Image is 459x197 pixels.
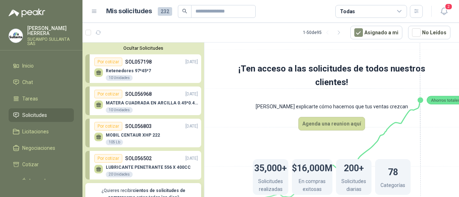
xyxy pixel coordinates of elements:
[85,87,201,115] a: Por cotizarSOL056968[DATE] MATERA CUADRADA EN ARCILLA 0.45*0.45*0.4010 Unidades
[9,75,74,89] a: Chat
[303,27,345,38] div: 1 - 50 de 95
[9,108,74,122] a: Solicitudes
[9,125,74,138] a: Licitaciones
[106,172,133,177] div: 20 Unidades
[94,58,122,66] div: Por cotizar
[22,95,38,103] span: Tareas
[298,117,365,130] button: Agenda una reunion aquí
[388,163,398,179] h1: 78
[9,174,74,196] a: Órdenes de Compra
[27,37,74,46] p: SUCAMPO SULLANTA SAS
[445,3,453,10] span: 2
[85,54,201,83] a: Por cotizarSOL057198[DATE] Retenedores 97*45*710 Unidades
[85,151,201,179] a: Por cotizarSOL056502[DATE] LUBRICANTE PENETRANTE 556 X 400CC20 Unidades
[125,154,152,162] p: SOL056502
[106,75,133,81] div: 10 Unidades
[85,45,201,51] button: Ocultar Solicitudes
[22,161,39,168] span: Cotizar
[340,8,355,15] div: Todas
[9,9,45,17] img: Logo peakr
[182,9,187,14] span: search
[9,59,74,73] a: Inicio
[292,159,332,175] h1: $16,000M
[22,111,47,119] span: Solicitudes
[185,123,198,130] p: [DATE]
[22,78,33,86] span: Chat
[22,144,55,152] span: Negociaciones
[408,26,450,39] button: No Leídos
[27,26,74,36] p: [PERSON_NAME] HERRERA
[85,119,201,147] a: Por cotizarSOL056803[DATE] MOBIL CENTAUR XHP 222105 Lb
[336,177,372,195] p: Solicitudes diarias
[9,92,74,105] a: Tareas
[185,91,198,98] p: [DATE]
[350,26,402,39] button: Asignado a mi
[437,5,450,18] button: 2
[125,90,152,98] p: SOL056968
[94,154,122,163] div: Por cotizar
[106,107,133,113] div: 10 Unidades
[344,159,364,175] h1: 200+
[9,29,23,43] img: Company Logo
[22,128,49,136] span: Licitaciones
[22,177,67,193] span: Órdenes de Compra
[94,90,122,98] div: Por cotizar
[106,139,123,145] div: 105 Lb
[94,122,122,130] div: Por cotizar
[106,133,160,138] p: MOBIL CENTAUR XHP 222
[185,155,198,162] p: [DATE]
[9,141,74,155] a: Negociaciones
[22,62,34,70] span: Inicio
[106,100,198,105] p: MATERA CUADRADA EN ARCILLA 0.45*0.45*0.40
[106,68,151,73] p: Retenedores 97*45*7
[9,158,74,171] a: Cotizar
[125,58,152,66] p: SOL057198
[125,122,152,130] p: SOL056803
[380,181,405,191] p: Categorías
[253,177,288,195] p: Solicitudes realizadas
[106,165,191,170] p: LUBRICANTE PENETRANTE 556 X 400CC
[185,59,198,65] p: [DATE]
[292,177,332,195] p: En compras exitosas
[106,6,152,16] h1: Mis solicitudes
[254,159,287,175] h1: 35,000+
[158,7,172,16] span: 232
